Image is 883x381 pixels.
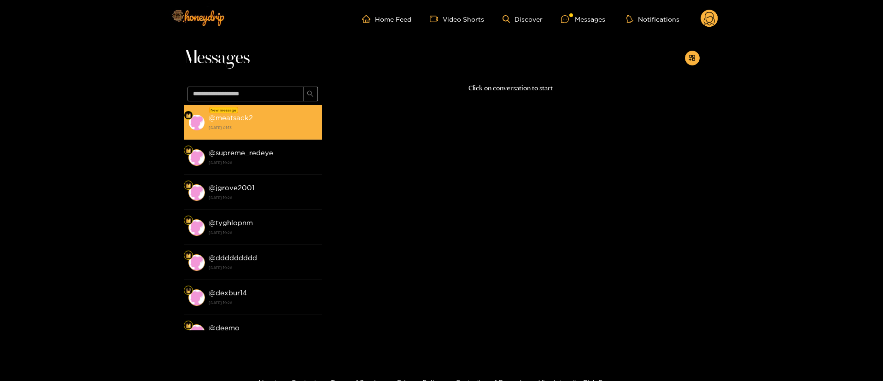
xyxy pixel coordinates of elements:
[188,184,205,201] img: conversation
[186,253,191,258] img: Fan Level
[186,218,191,223] img: Fan Level
[561,14,605,24] div: Messages
[209,184,254,192] strong: @ jgrove2001
[209,229,317,237] strong: [DATE] 19:26
[503,15,543,23] a: Discover
[307,90,314,98] span: search
[624,14,682,23] button: Notifications
[188,254,205,271] img: conversation
[209,114,253,122] strong: @ meatsack2
[430,15,443,23] span: video-camera
[209,193,317,202] strong: [DATE] 19:26
[188,114,205,131] img: conversation
[209,324,240,332] strong: @ deemo
[186,323,191,328] img: Fan Level
[362,15,375,23] span: home
[209,264,317,272] strong: [DATE] 19:26
[209,219,253,227] strong: @ tyghlopnm
[188,149,205,166] img: conversation
[188,324,205,341] img: conversation
[209,299,317,307] strong: [DATE] 19:26
[186,183,191,188] img: Fan Level
[184,47,250,69] span: Messages
[209,158,317,167] strong: [DATE] 19:26
[209,289,247,297] strong: @ dexbur14
[209,123,317,132] strong: [DATE] 01:13
[186,113,191,118] img: Fan Level
[186,148,191,153] img: Fan Level
[209,149,273,157] strong: @ supreme_redeye
[303,87,318,101] button: search
[362,15,411,23] a: Home Feed
[430,15,484,23] a: Video Shorts
[689,54,696,62] span: appstore-add
[186,288,191,293] img: Fan Level
[209,254,257,262] strong: @ ddddddddd
[209,107,238,113] div: New message
[322,83,700,94] p: Click on conversation to start
[188,219,205,236] img: conversation
[188,289,205,306] img: conversation
[685,51,700,65] button: appstore-add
